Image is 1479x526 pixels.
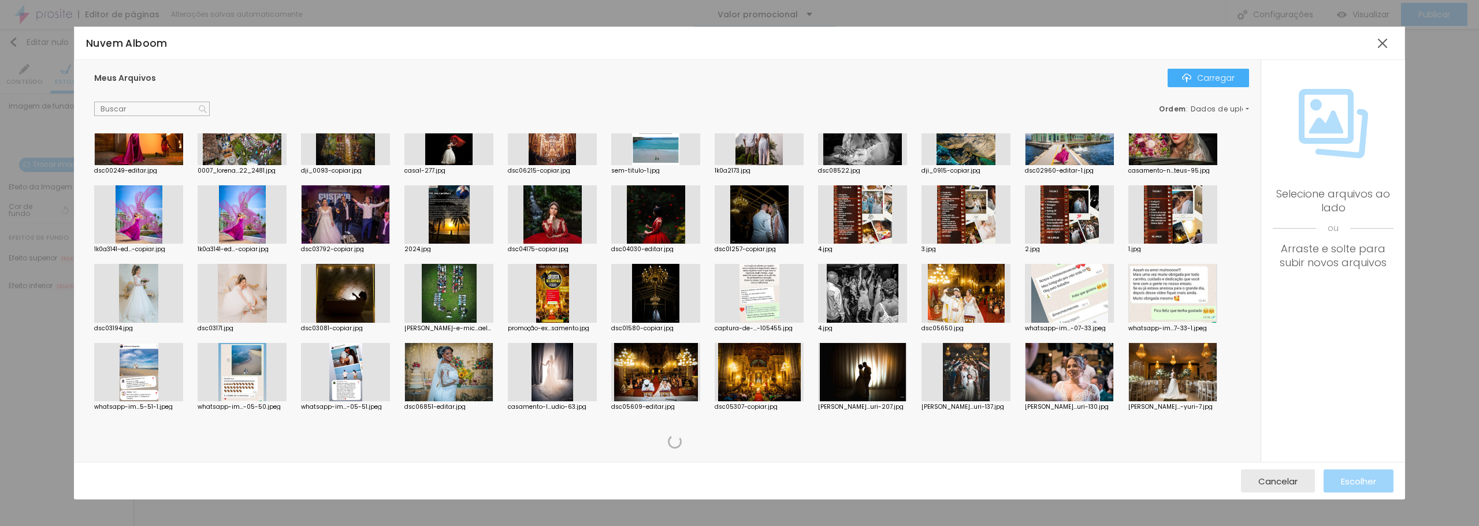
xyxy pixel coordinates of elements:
font: dsc01580-copiar.jpg [611,324,674,333]
font: [PERSON_NAME]...-yuri-7.jpg [1128,402,1213,411]
font: sem-titulo-1.jpg [611,166,660,175]
font: Nuvem Alboom [86,36,168,50]
font: dsc02960-editar-1.jpg [1025,166,1094,175]
font: dsc00249-editar.jpg [94,166,157,175]
font: dsc05307-copiar.jpg [715,402,778,411]
font: dsc05650.jpg [921,324,964,333]
font: 4.jpg [818,324,833,333]
font: casamento-n...teus-95.jpg [1128,166,1210,175]
font: Meus Arquivos [94,72,156,84]
font: 1k0a3141-ed...-copiar.jpg [198,245,269,253]
font: whatsapp-im...5-51-1.jpeg [94,402,173,411]
font: dsc04175-copiar.jpg [508,245,568,253]
font: whatsapp-im...-05-50.jpeg [198,402,281,411]
font: 1k0a3141-ed...-copiar.jpg [94,245,165,253]
font: 1k0a2173.jpg [715,166,750,175]
font: dsc06851-editar.jpg [404,402,466,411]
button: ÍconeCarregar [1168,69,1249,87]
font: casamento-l...udio-63.jpg [508,402,586,411]
font: [PERSON_NAME]...uri-130.jpg [1025,402,1109,411]
button: Escolher [1324,469,1393,493]
font: dsc03194.jpg [94,324,133,333]
font: dsc05609-editar.jpg [611,402,675,411]
img: Ícone [1299,89,1368,158]
font: dsc06215-copiar.jpg [508,166,570,175]
font: [PERSON_NAME]-e-mic...ael-993.jpg [404,324,514,333]
font: Escolher [1341,475,1376,487]
font: dsc03171.jpg [198,324,233,333]
font: 1.jpg [1128,245,1141,253]
font: [PERSON_NAME]...uri-137.jpg [921,402,1004,411]
img: Ícone [199,105,207,113]
font: whatsapp-im...7-33-1.jpeg [1128,324,1207,333]
font: Carregar [1197,72,1235,84]
font: 0007_lorena...22_2481.jpg [198,166,276,175]
font: 3.jpg [921,245,936,253]
font: promoção-ex...samento.jpg [508,324,589,333]
font: dsc01257-copiar.jpg [715,245,776,253]
font: casal-277.jpg [404,166,445,175]
font: Arraste e solte para subir novos arquivos [1280,241,1387,270]
button: Cancelar [1241,469,1315,493]
font: [PERSON_NAME]...uri-207.jpg [818,402,904,411]
font: ou [1328,222,1339,234]
font: dsc03792-copiar.jpg [301,245,364,253]
font: 2024.jpg [404,245,431,253]
font: Dados de upload [1191,104,1258,114]
font: whatsapp-im...-07-33.jpeg [1025,324,1106,333]
font: dsc08522.jpg [818,166,860,175]
font: dji_0093-copiar.jpg [301,166,362,175]
img: Ícone [1182,73,1191,83]
font: : [1186,104,1188,114]
input: Buscar [94,102,210,117]
font: dsc04030-editar.jpg [611,245,674,253]
font: Cancelar [1258,475,1298,487]
font: whatsapp-im...-05-51.jpeg [301,402,382,411]
font: 4.jpg [818,245,833,253]
font: dji_0915-copiar.jpg [921,166,980,175]
font: Ordem [1159,104,1186,114]
font: Selecione arquivos ao lado [1276,186,1390,215]
font: captura-de-...-105455.jpg [715,324,793,333]
font: dsc03081-copiar.jpg [301,324,363,333]
font: 2.jpg [1025,245,1040,253]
